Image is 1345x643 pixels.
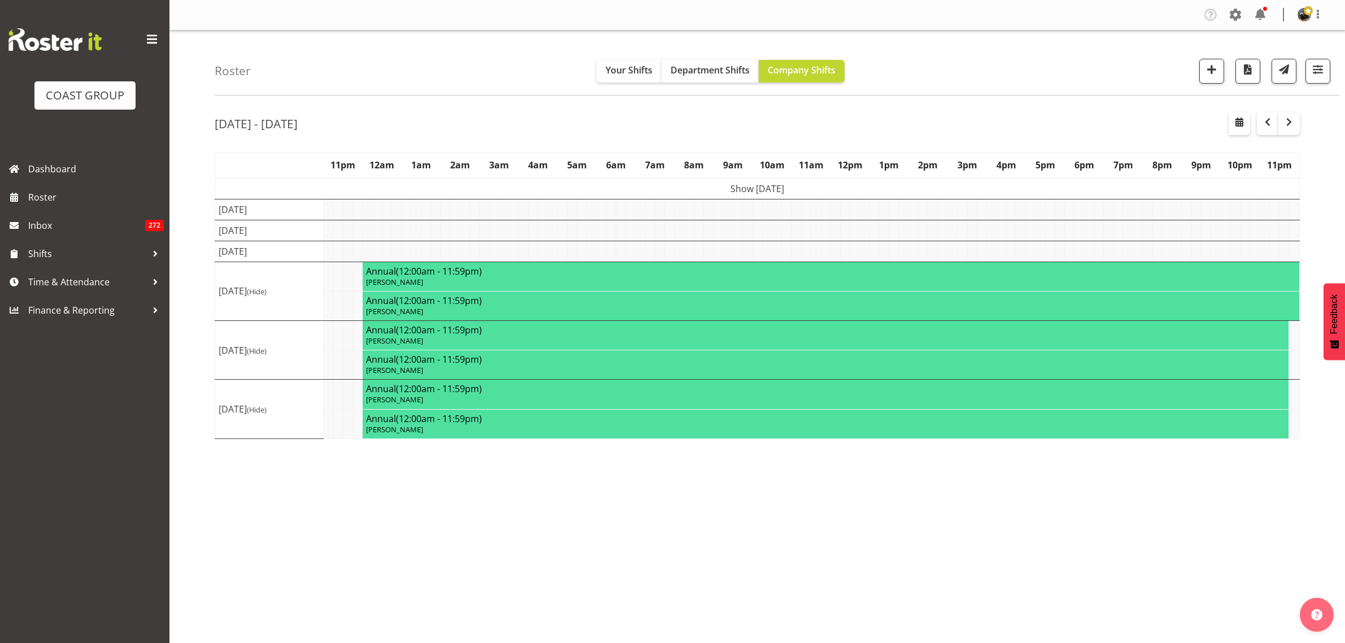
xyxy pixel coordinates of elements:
span: (12:00am - 11:59pm) [396,324,482,336]
span: Roster [28,189,164,206]
th: 1am [402,152,441,178]
span: Feedback [1329,294,1339,334]
th: 12pm [830,152,869,178]
td: [DATE] [215,241,324,262]
h4: Annual [366,354,1285,365]
th: 8am [674,152,713,178]
th: 1pm [869,152,908,178]
span: [PERSON_NAME] [366,365,423,375]
span: [PERSON_NAME] [366,394,423,405]
th: 9pm [1182,152,1221,178]
td: Show [DATE] [215,178,1300,199]
span: Shifts [28,245,147,262]
span: Dashboard [28,160,164,177]
span: (Hide) [247,286,267,297]
th: 10am [752,152,791,178]
th: 4am [519,152,558,178]
span: Time & Attendance [28,273,147,290]
td: [DATE] [215,321,324,380]
button: Your Shifts [597,60,661,82]
span: (12:00am - 11:59pm) [396,294,482,307]
button: Department Shifts [661,60,759,82]
h4: Annual [366,413,1285,424]
button: Add a new shift [1199,59,1224,84]
span: Your Shifts [606,64,652,76]
button: Filter Shifts [1305,59,1330,84]
span: [PERSON_NAME] [366,424,423,435]
td: [DATE] [215,262,324,320]
h4: Roster [215,64,251,77]
h4: Annual [366,324,1285,336]
th: 5pm [1026,152,1065,178]
span: [PERSON_NAME] [366,277,423,287]
th: 5am [558,152,597,178]
td: [DATE] [215,220,324,241]
th: 11am [791,152,830,178]
td: [DATE] [215,199,324,220]
button: Company Shifts [759,60,845,82]
th: 7pm [1104,152,1143,178]
button: Feedback - Show survey [1324,283,1345,360]
th: 10pm [1221,152,1260,178]
h4: Annual [366,266,1296,277]
button: Download a PDF of the roster according to the set date range. [1235,59,1260,84]
th: 11pm [1260,152,1300,178]
span: (12:00am - 11:59pm) [396,412,482,425]
span: Department Shifts [671,64,750,76]
span: Company Shifts [768,64,835,76]
h2: [DATE] - [DATE] [215,116,298,131]
td: [DATE] [215,380,324,438]
th: 6am [597,152,635,178]
th: 3am [480,152,519,178]
th: 2am [441,152,480,178]
span: (Hide) [247,405,267,415]
button: Select a specific date within the roster. [1229,112,1250,135]
th: 2pm [908,152,947,178]
span: Finance & Reporting [28,302,147,319]
th: 11pm [324,152,363,178]
span: [PERSON_NAME] [366,336,423,346]
span: (12:00am - 11:59pm) [396,383,482,395]
span: Inbox [28,217,145,234]
th: 7am [635,152,674,178]
th: 3pm [948,152,987,178]
span: (Hide) [247,346,267,356]
span: (12:00am - 11:59pm) [396,265,482,277]
th: 6pm [1065,152,1104,178]
span: 272 [145,220,164,231]
h4: Annual [366,295,1296,306]
th: 12am [363,152,402,178]
img: abe-denton65321ee68e143815db86bfb5b039cb77.png [1298,8,1311,21]
th: 8pm [1143,152,1182,178]
div: COAST GROUP [46,87,124,104]
h4: Annual [366,383,1285,394]
th: 9am [713,152,752,178]
th: 4pm [987,152,1026,178]
span: (12:00am - 11:59pm) [396,353,482,366]
span: [PERSON_NAME] [366,306,423,316]
img: Rosterit website logo [8,28,102,51]
img: help-xxl-2.png [1311,609,1322,620]
button: Send a list of all shifts for the selected filtered period to all rostered employees. [1272,59,1296,84]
